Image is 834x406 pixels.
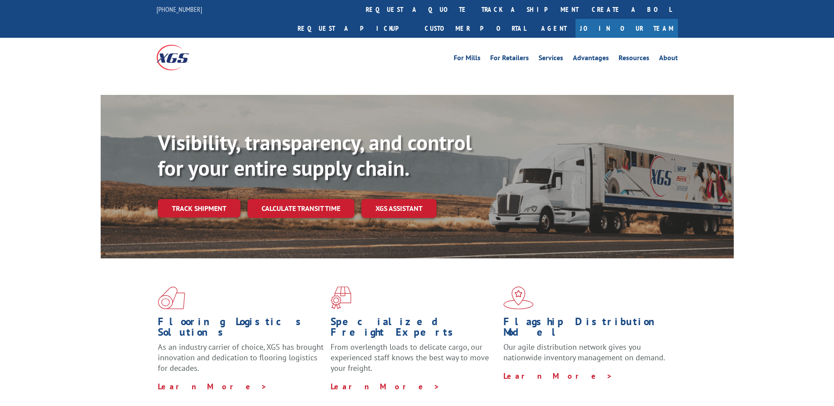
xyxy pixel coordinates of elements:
[454,54,481,64] a: For Mills
[503,371,613,381] a: Learn More >
[659,54,678,64] a: About
[158,129,472,181] b: Visibility, transparency, and control for your entire supply chain.
[331,286,351,309] img: xgs-icon-focused-on-flooring-red
[503,342,665,362] span: Our agile distribution network gives you nationwide inventory management on demand.
[619,54,649,64] a: Resources
[291,19,418,38] a: Request a pickup
[157,5,202,14] a: [PHONE_NUMBER]
[503,286,534,309] img: xgs-icon-flagship-distribution-model-red
[158,342,324,373] span: As an industry carrier of choice, XGS has brought innovation and dedication to flooring logistics...
[573,54,609,64] a: Advantages
[575,19,678,38] a: Join Our Team
[158,316,324,342] h1: Flooring Logistics Solutions
[331,381,440,391] a: Learn More >
[532,19,575,38] a: Agent
[331,316,497,342] h1: Specialized Freight Experts
[248,199,354,218] a: Calculate transit time
[539,54,563,64] a: Services
[158,381,267,391] a: Learn More >
[503,316,670,342] h1: Flagship Distribution Model
[158,199,240,217] a: Track shipment
[490,54,529,64] a: For Retailers
[331,342,497,381] p: From overlength loads to delicate cargo, our experienced staff knows the best way to move your fr...
[158,286,185,309] img: xgs-icon-total-supply-chain-intelligence-red
[418,19,532,38] a: Customer Portal
[361,199,437,218] a: XGS ASSISTANT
